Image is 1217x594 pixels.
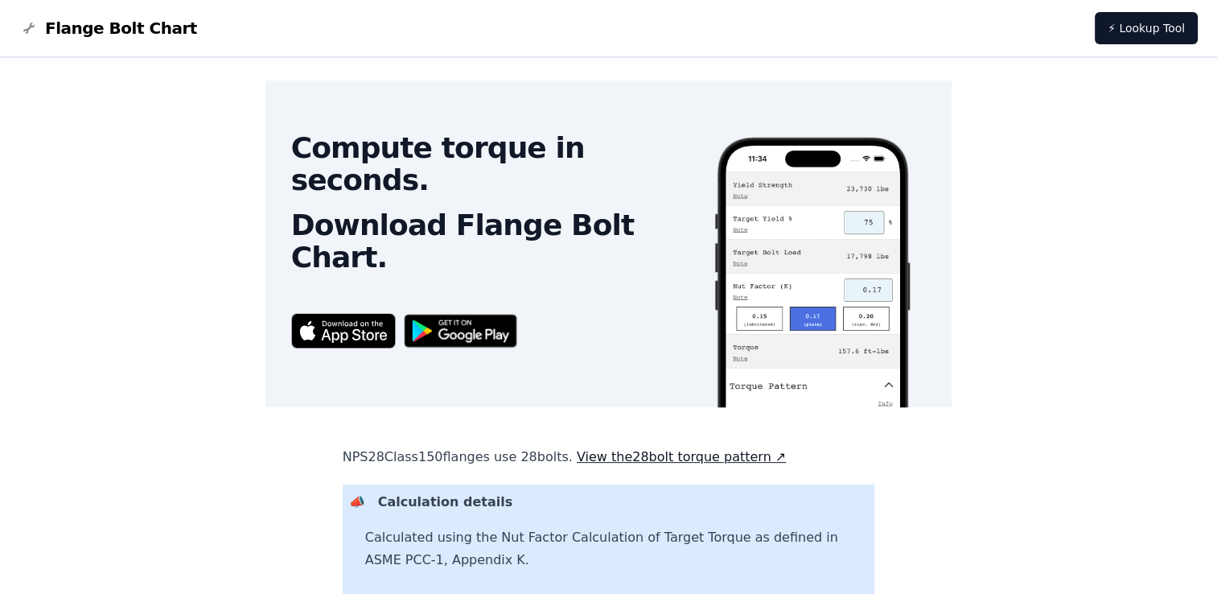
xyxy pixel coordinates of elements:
img: Flange Bolt Chart Logo [19,19,39,38]
p: NPS 28 Class 150 flanges use 28 bolts. [343,446,875,468]
img: Get it on Google Play [396,306,526,357]
h2: Download Flange Bolt Chart. [291,209,687,274]
a: ⚡ Lookup Tool [1095,12,1198,44]
b: Calculation details [378,494,513,509]
a: View the28bolt torque pattern ↗ [577,449,786,464]
img: App Store badge for the Flange Bolt Chart app [291,313,396,348]
h2: Compute torque in seconds. [291,132,687,196]
img: Screenshot of the Flange Bolt Chart app showing a torque calculation. [713,137,913,532]
span: Flange Bolt Chart [45,17,197,39]
a: Flange Bolt Chart LogoFlange Bolt Chart [19,17,197,39]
